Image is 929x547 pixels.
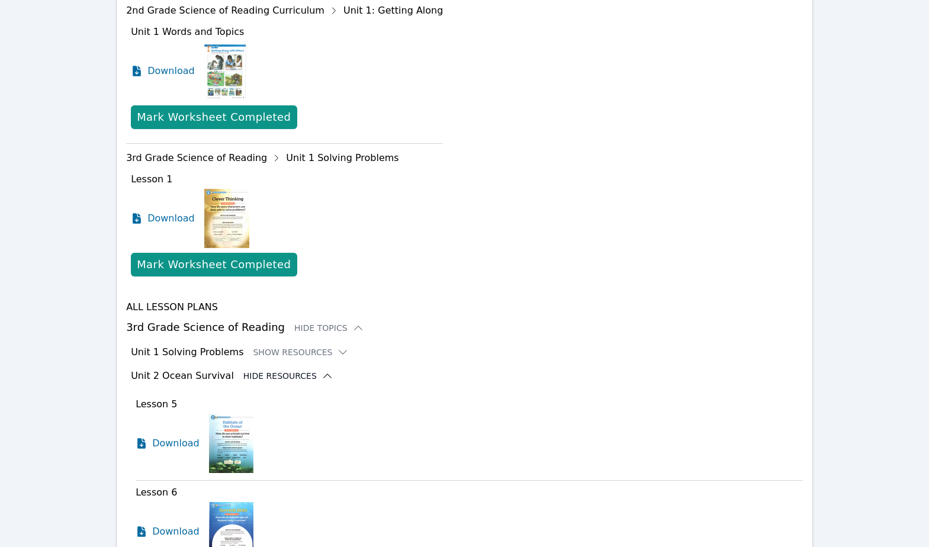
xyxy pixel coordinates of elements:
button: Mark Worksheet Completed [131,105,297,129]
img: Lesson 5 [209,414,253,473]
button: Hide Topics [294,322,364,334]
h3: 3rd Grade Science of Reading [126,319,803,336]
h3: Unit 2 Ocean Survival [131,369,234,383]
div: Mark Worksheet Completed [137,109,291,126]
span: Lesson 1 [131,173,172,185]
button: Mark Worksheet Completed [131,253,297,276]
a: Download [136,414,200,473]
div: 3rd Grade Science of Reading Unit 1 Solving Problems [126,149,443,168]
span: Download [147,211,195,226]
div: Mark Worksheet Completed [137,256,291,273]
span: Download [147,64,195,78]
span: Unit 1 Words and Topics [131,26,244,37]
h3: Unit 1 Solving Problems [131,345,243,359]
img: Lesson 1 [204,189,249,248]
a: Download [131,189,195,248]
span: Lesson 5 [136,398,177,410]
a: Download [131,41,195,101]
span: Lesson 6 [136,487,177,498]
button: Show Resources [253,346,349,358]
img: Unit 1 Words and Topics [204,41,246,101]
span: Download [152,525,200,539]
span: Download [152,436,200,451]
div: 2nd Grade Science of Reading Curriculum Unit 1: Getting Along [126,1,443,20]
h4: All Lesson Plans [126,300,803,314]
button: Hide Resources [243,370,333,382]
